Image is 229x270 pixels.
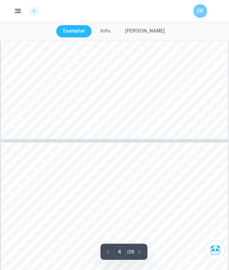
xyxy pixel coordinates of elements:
button: Ask Clai [206,241,225,260]
img: Clastify logo [29,6,39,16]
button: Exemplar [56,25,92,37]
button: [PERSON_NAME] [118,25,172,37]
button: ER [193,4,207,18]
a: Clastify logo [25,6,39,16]
h6: ER [196,7,204,15]
button: Info [94,25,117,37]
p: / 26 [127,248,134,256]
